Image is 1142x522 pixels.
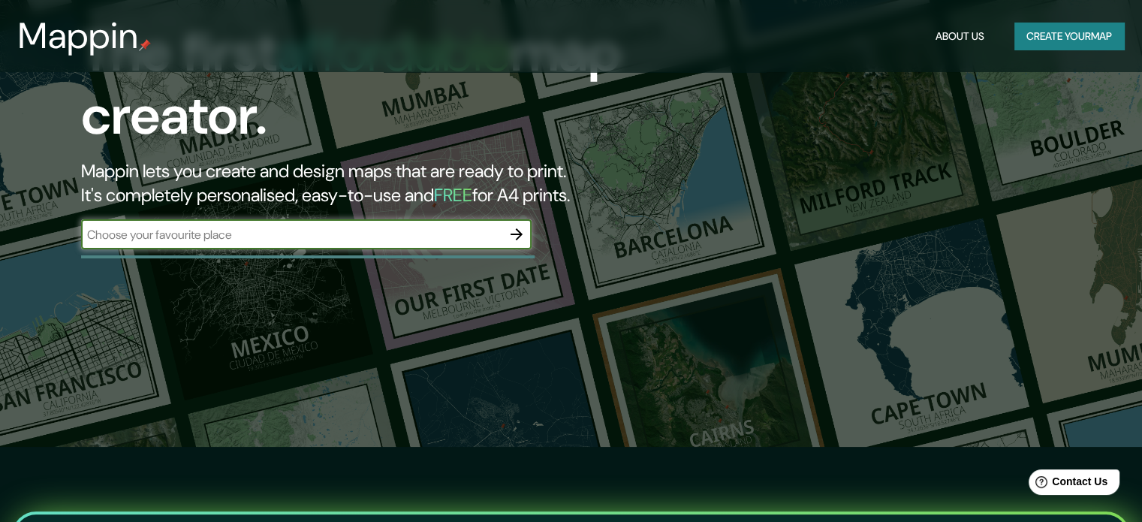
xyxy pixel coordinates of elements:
[1014,23,1124,50] button: Create yourmap
[81,21,652,159] h1: The first map creator.
[434,183,472,207] h5: FREE
[18,15,139,57] h3: Mappin
[81,226,502,243] input: Choose your favourite place
[81,159,652,207] h2: Mappin lets you create and design maps that are ready to print. It's completely personalised, eas...
[1008,463,1125,505] iframe: Help widget launcher
[930,23,990,50] button: About Us
[139,39,151,51] img: mappin-pin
